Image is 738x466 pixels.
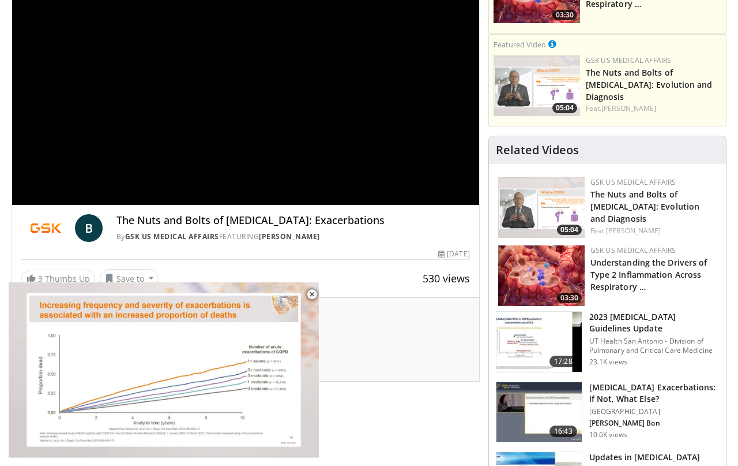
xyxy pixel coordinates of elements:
[496,143,579,157] h4: Related Videos
[498,245,585,306] a: 03:30
[494,55,580,116] a: 05:04
[589,452,719,463] h3: Updates in [MEDICAL_DATA]
[586,55,672,65] a: GSK US Medical Affairs
[21,270,95,288] a: 3 Thumbs Up
[438,249,469,259] div: [DATE]
[589,419,719,428] p: [PERSON_NAME] Bon
[557,225,582,235] span: 05:04
[125,232,219,241] a: GSK US Medical Affairs
[498,177,585,238] a: 05:04
[549,426,577,437] span: 16:43
[496,382,719,443] a: 16:43 [MEDICAL_DATA] Exacerbations: if Not, What Else? [GEOGRAPHIC_DATA] [PERSON_NAME] Bon 10.6K ...
[590,189,700,224] a: The Nuts and Bolts of [MEDICAL_DATA]: Evolution and Diagnosis
[259,232,320,241] a: [PERSON_NAME]
[496,311,719,372] a: 17:28 2023 [MEDICAL_DATA] Guidelines Update UT Health San Antonio - Division of Pulmonary and Cri...
[601,103,656,113] a: [PERSON_NAME]
[557,293,582,303] span: 03:30
[116,214,470,227] h4: The Nuts and Bolts of [MEDICAL_DATA]: Exacerbations
[589,382,719,405] h3: [MEDICAL_DATA] Exacerbations: if Not, What Else?
[590,245,676,255] a: GSK US Medical Affairs
[606,226,661,236] a: [PERSON_NAME]
[496,382,582,442] img: 1da12ca7-d1b3-42e7-aa86-5deb1d017fda.150x105_q85_crop-smart_upscale.jpg
[590,226,717,236] div: Feat.
[586,67,713,102] a: The Nuts and Bolts of [MEDICAL_DATA]: Evolution and Diagnosis
[498,177,585,238] img: ee063798-7fd0-40de-9666-e00bc66c7c22.png.150x105_q85_crop-smart_upscale.png
[496,312,582,372] img: 9f1c6381-f4d0-4cde-93c4-540832e5bbaf.150x105_q85_crop-smart_upscale.jpg
[21,214,70,242] img: GSK US Medical Affairs
[589,337,719,355] p: UT Health San Antonio - Division of Pulmonary and Critical Care Medicine
[38,273,43,284] span: 3
[590,177,676,187] a: GSK US Medical Affairs
[549,356,577,367] span: 17:28
[100,269,159,288] button: Save to
[300,282,323,307] button: Close
[552,10,577,20] span: 03:30
[423,271,470,285] span: 530 views
[589,407,719,416] p: [GEOGRAPHIC_DATA]
[552,103,577,113] span: 05:04
[494,55,580,116] img: ee063798-7fd0-40de-9666-e00bc66c7c22.png.150x105_q85_crop-smart_upscale.png
[586,103,721,114] div: Feat.
[589,430,627,439] p: 10.6K views
[589,311,719,334] h3: 2023 [MEDICAL_DATA] Guidelines Update
[590,257,707,292] a: Understanding the Drivers of Type 2 Inflammation Across Respiratory …
[75,214,103,242] a: B
[498,245,585,306] img: c2a2685b-ef94-4fc2-90e1-739654430920.png.150x105_q85_crop-smart_upscale.png
[494,39,546,50] small: Featured Video
[8,282,319,458] video-js: Video Player
[116,232,470,242] div: By FEATURING
[589,357,627,367] p: 23.1K views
